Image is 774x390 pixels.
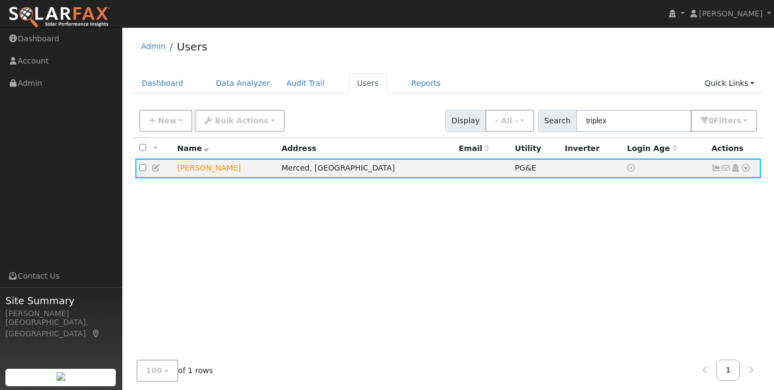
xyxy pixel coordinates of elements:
a: Map [91,329,101,338]
a: Users [349,73,387,93]
div: Inverter [565,143,620,154]
a: Admin [141,42,166,51]
span: of 1 rows [136,360,213,382]
span: Display [445,110,486,132]
a: Edit User [152,163,161,172]
div: [PERSON_NAME] [5,308,116,319]
img: retrieve [57,372,65,381]
a: Login As [731,163,740,172]
a: No login access [627,163,637,172]
div: [GEOGRAPHIC_DATA], [GEOGRAPHIC_DATA] [5,317,116,339]
button: 0Filters [691,110,757,132]
i: No email address [721,164,731,172]
span: Filter [714,116,741,125]
a: Data Analyzer [208,73,278,93]
button: New [139,110,193,132]
span: s [736,116,741,125]
span: [PERSON_NAME] [699,9,763,18]
span: Bulk Actions [215,116,269,125]
a: Show Graph [711,163,721,172]
button: 100 [136,360,178,382]
a: 1 [716,360,740,381]
a: Audit Trail [278,73,333,93]
td: Merced, [GEOGRAPHIC_DATA] [278,159,455,179]
span: 100 [146,366,162,375]
button: Bulk Actions [195,110,284,132]
a: Quick Links [696,73,763,93]
input: Search [576,110,691,132]
span: Days since last login [627,144,677,153]
img: SolarFax [8,6,110,29]
button: - All - [485,110,534,132]
span: Site Summary [5,293,116,308]
span: New [158,116,176,125]
a: Reports [403,73,449,93]
div: Utility [515,143,557,154]
td: Lead [173,159,278,179]
div: Actions [711,143,757,154]
span: PG&E [515,163,536,172]
span: Name [177,144,209,153]
span: Email [459,144,489,153]
a: Users [177,40,207,53]
span: Search [538,110,577,132]
div: Address [282,143,451,154]
a: Dashboard [134,73,192,93]
a: Other actions [741,162,751,174]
